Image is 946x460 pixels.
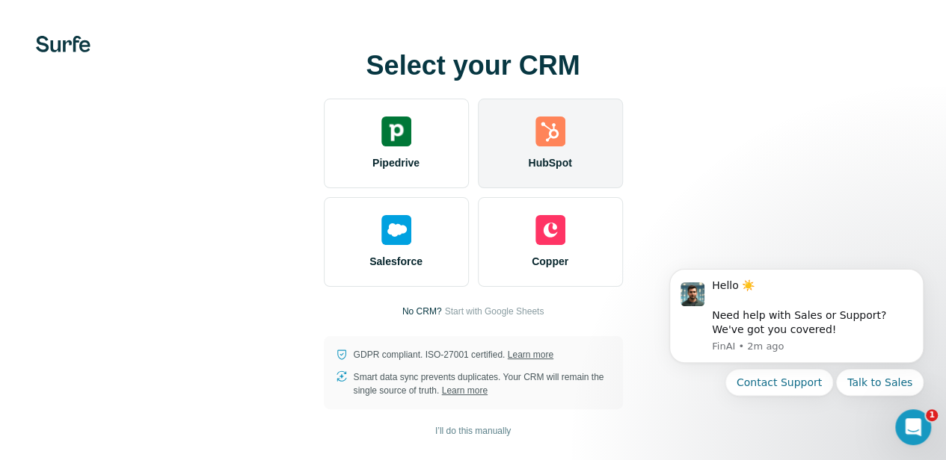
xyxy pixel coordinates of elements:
button: Start with Google Sheets [444,305,544,318]
span: Salesforce [369,254,423,269]
p: No CRM? [402,305,442,318]
img: hubspot's logo [535,116,565,146]
button: I’ll do this manually [425,420,521,442]
span: Pipedrive [372,155,420,170]
a: Learn more [442,385,488,396]
iframe: Intercom live chat [895,409,931,445]
h1: Select your CRM [324,51,623,81]
a: Learn more [508,349,553,360]
span: I’ll do this manually [435,424,511,438]
img: pipedrive's logo [381,116,411,146]
p: Smart data sync prevents duplicates. Your CRM will remain the single source of truth. [354,370,611,397]
span: Copper [532,254,568,269]
iframe: Intercom notifications message [647,252,946,453]
p: GDPR compliant. ISO-27001 certified. [354,348,553,361]
img: salesforce's logo [381,215,411,245]
img: copper's logo [535,215,565,245]
span: 1 [926,409,938,421]
span: HubSpot [528,155,571,170]
img: Surfe's logo [36,36,90,52]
